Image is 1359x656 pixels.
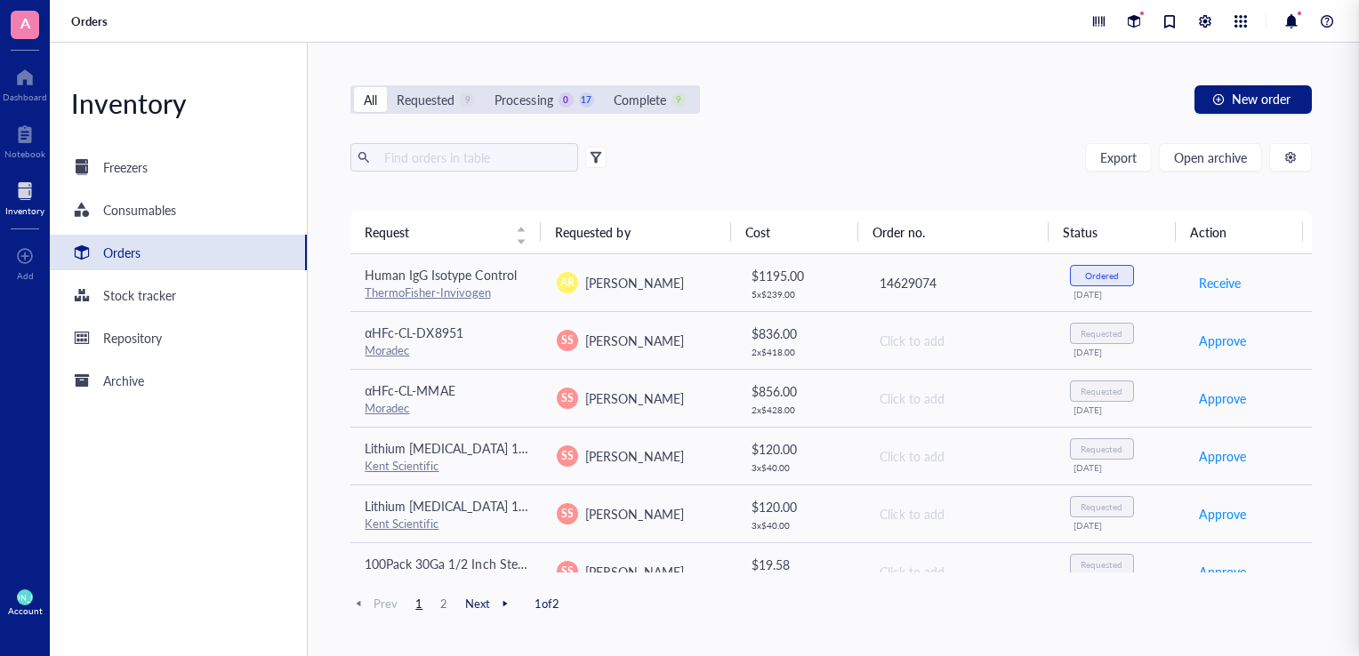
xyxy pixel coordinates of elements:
[752,404,849,415] div: 2 x $ 428.00
[365,515,438,532] a: Kent Scientific
[1081,559,1122,570] div: Requested
[397,90,454,109] div: Requested
[50,277,307,313] a: Stock tracker
[752,462,849,473] div: 3 x $ 40.00
[752,520,849,531] div: 3 x $ 40.00
[1074,347,1170,357] div: [DATE]
[1199,331,1246,350] span: Approve
[585,274,683,292] span: [PERSON_NAME]
[17,270,34,281] div: Add
[20,12,30,34] span: A
[585,563,683,580] span: [PERSON_NAME]
[864,427,1056,484] td: Click to add
[50,85,307,121] div: Inventory
[365,341,409,358] a: Moradec
[880,331,1041,350] div: Click to add
[880,446,1041,466] div: Click to add
[50,320,307,356] a: Repository
[408,596,430,612] span: 1
[5,177,44,216] a: Inventory
[365,439,753,457] span: Lithium [MEDICAL_DATA] 100/pk- Microvette® Prepared Micro Tubes
[4,120,45,159] a: Notebook
[579,92,594,108] div: 17
[1199,504,1246,524] span: Approve
[752,289,849,300] div: 5 x $ 239.00
[465,596,513,612] span: Next
[1081,501,1122,512] div: Requested
[4,148,45,159] div: Notebook
[880,504,1041,524] div: Click to add
[561,564,574,580] span: SS
[585,505,683,523] span: [PERSON_NAME]
[858,211,1049,253] th: Order no.
[1198,557,1247,586] button: Approve
[1176,211,1303,253] th: Action
[561,506,574,522] span: SS
[460,92,475,108] div: 9
[103,371,144,390] div: Archive
[365,457,438,474] a: Kent Scientific
[1074,404,1170,415] div: [DATE]
[880,562,1041,581] div: Click to add
[350,596,398,612] span: Prev
[614,90,666,109] div: Complete
[364,90,377,109] div: All
[561,332,574,348] span: SS
[1081,386,1122,396] div: Requested
[3,63,47,102] a: Dashboard
[1199,273,1241,292] span: Receive
[3,92,47,102] div: Dashboard
[350,85,699,114] div: segmented control
[365,324,462,341] span: αHFc-CL-DX8951
[1074,289,1170,300] div: [DATE]
[585,332,683,349] span: [PERSON_NAME]
[1199,562,1246,581] span: Approve
[535,596,559,612] span: 1 of 2
[1174,150,1247,164] span: Open archive
[671,92,687,108] div: 9
[1081,328,1122,339] div: Requested
[585,389,683,407] span: [PERSON_NAME]
[880,273,1041,292] div: 14629074
[752,497,849,516] div: $ 120.00
[585,447,683,465] span: [PERSON_NAME]
[1085,143,1152,172] button: Export
[752,439,849,459] div: $ 120.00
[752,324,849,343] div: $ 836.00
[864,254,1056,312] td: 14629074
[864,542,1056,600] td: Click to add
[541,211,731,253] th: Requested by
[1159,143,1262,172] button: Open archive
[1198,384,1247,412] button: Approve
[1199,388,1246,408] span: Approve
[433,596,454,612] span: 2
[1194,85,1312,114] button: New order
[752,266,849,285] div: $ 1195.00
[103,243,141,262] div: Orders
[1081,444,1122,454] div: Requested
[350,211,541,253] th: Request
[495,90,552,109] div: Processing
[752,381,849,401] div: $ 856.00
[1198,326,1247,355] button: Approve
[5,205,44,216] div: Inventory
[103,157,148,177] div: Freezers
[1074,462,1170,473] div: [DATE]
[1085,270,1119,281] div: Ordered
[561,448,574,464] span: SS
[365,399,409,416] a: Moradec
[365,284,490,300] a: ThermoFisher-Invivogen
[731,211,858,253] th: Cost
[103,200,176,220] div: Consumables
[365,381,454,399] span: αHFc-CL-MMAE
[1198,442,1247,470] button: Approve
[50,192,307,228] a: Consumables
[365,497,753,515] span: Lithium [MEDICAL_DATA] 100/pk- Microvette® Prepared Micro Tubes
[1198,500,1247,528] button: Approve
[50,235,307,270] a: Orders
[50,363,307,398] a: Archive
[1232,92,1291,106] span: New order
[103,285,176,305] div: Stock tracker
[864,369,1056,427] td: Click to add
[8,605,43,616] div: Account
